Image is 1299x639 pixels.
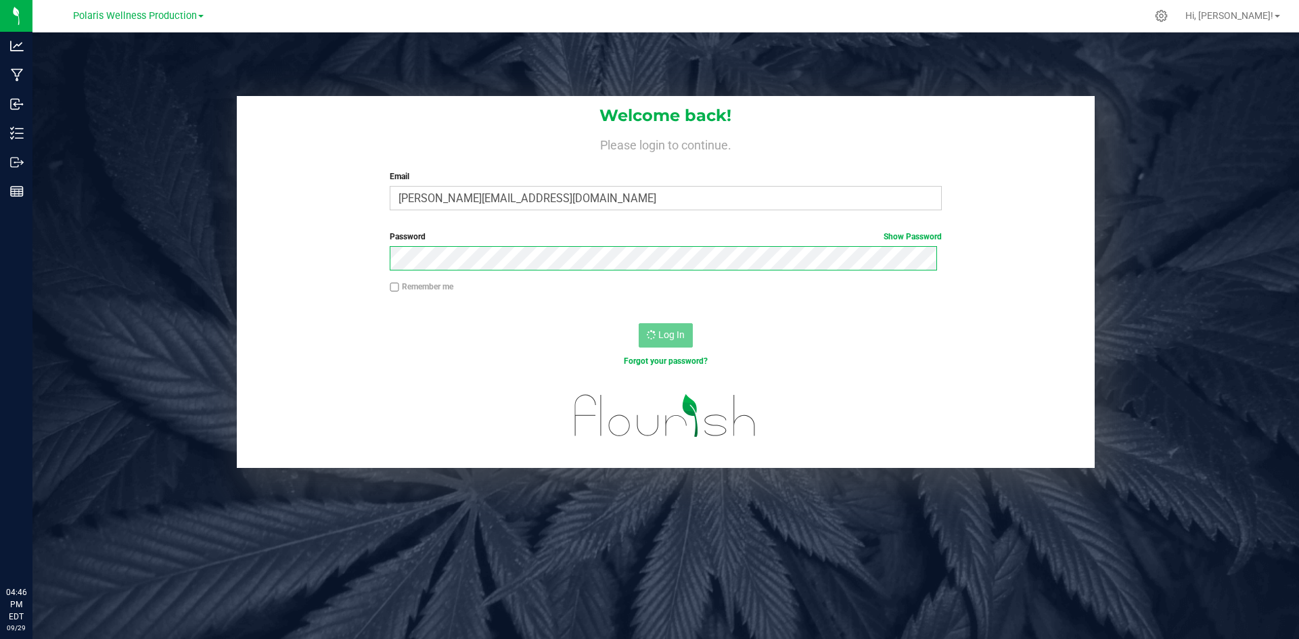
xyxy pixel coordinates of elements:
a: Show Password [884,232,942,241]
a: Forgot your password? [624,356,708,366]
inline-svg: Outbound [10,156,24,169]
p: 09/29 [6,623,26,633]
label: Remember me [390,281,453,293]
h1: Welcome back! [237,107,1095,124]
h4: Please login to continue. [237,135,1095,151]
inline-svg: Inbound [10,97,24,111]
div: Manage settings [1153,9,1170,22]
p: 04:46 PM EDT [6,586,26,623]
label: Email [390,170,941,183]
span: Log In [658,329,685,340]
span: Polaris Wellness Production [73,10,197,22]
span: Password [390,232,426,241]
inline-svg: Analytics [10,39,24,53]
inline-svg: Inventory [10,126,24,140]
inline-svg: Reports [10,185,24,198]
input: Remember me [390,283,399,292]
img: flourish_logo.svg [558,381,773,450]
button: Log In [639,323,693,348]
span: Hi, [PERSON_NAME]! [1185,10,1273,21]
inline-svg: Manufacturing [10,68,24,82]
